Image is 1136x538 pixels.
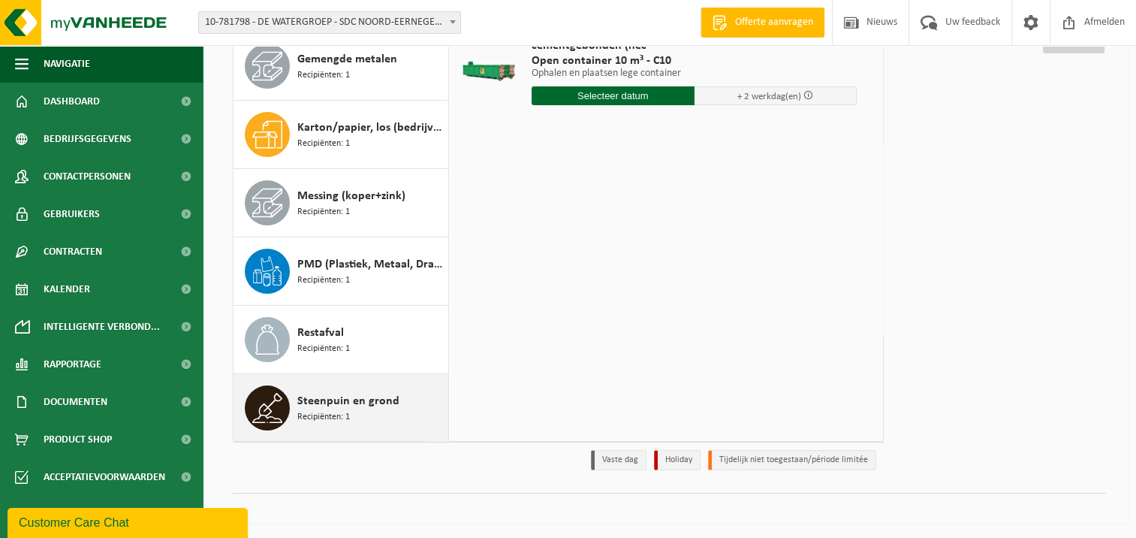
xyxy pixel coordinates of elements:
[297,137,350,151] span: Recipiënten: 1
[44,271,90,308] span: Kalender
[44,120,131,158] span: Bedrijfsgegevens
[737,92,801,101] span: + 2 werkdag(en)
[297,392,399,410] span: Steenpuin en grond
[234,101,449,169] button: Karton/papier, los (bedrijven) Recipiënten: 1
[297,324,344,342] span: Restafval
[234,169,449,237] button: Messing (koper+zink) Recipiënten: 1
[44,158,131,195] span: Contactpersonen
[44,458,165,496] span: Acceptatievoorwaarden
[44,421,112,458] span: Product Shop
[297,205,350,219] span: Recipiënten: 1
[8,505,251,538] iframe: chat widget
[297,410,350,425] span: Recipiënten: 1
[44,233,102,271] span: Contracten
[591,450,646,470] li: Vaste dag
[297,342,350,356] span: Recipiënten: 1
[234,237,449,306] button: PMD (Plastiek, Metaal, Drankkartons) (bedrijven) Recipiënten: 1
[199,12,460,33] span: 10-781798 - DE WATERGROEP - SDC NOORD-EERNEGEM - EERNEGEM
[297,187,405,205] span: Messing (koper+zink)
[234,306,449,374] button: Restafval Recipiënten: 1
[297,255,444,274] span: PMD (Plastiek, Metaal, Drankkartons) (bedrijven)
[532,86,695,105] input: Selecteer datum
[234,374,449,442] button: Steenpuin en grond Recipiënten: 1
[44,308,160,346] span: Intelligente verbond...
[44,195,100,233] span: Gebruikers
[44,83,100,120] span: Dashboard
[297,50,397,68] span: Gemengde metalen
[532,68,857,79] p: Ophalen en plaatsen lege container
[44,346,101,383] span: Rapportage
[701,8,824,38] a: Offerte aanvragen
[654,450,701,470] li: Holiday
[297,274,350,288] span: Recipiënten: 1
[731,15,817,30] span: Offerte aanvragen
[532,53,857,68] span: Open container 10 m³ - C10
[297,68,350,83] span: Recipiënten: 1
[198,11,461,34] span: 10-781798 - DE WATERGROEP - SDC NOORD-EERNEGEM - EERNEGEM
[234,32,449,101] button: Gemengde metalen Recipiënten: 1
[44,383,107,421] span: Documenten
[297,119,444,137] span: Karton/papier, los (bedrijven)
[708,450,876,470] li: Tijdelijk niet toegestaan/période limitée
[44,45,90,83] span: Navigatie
